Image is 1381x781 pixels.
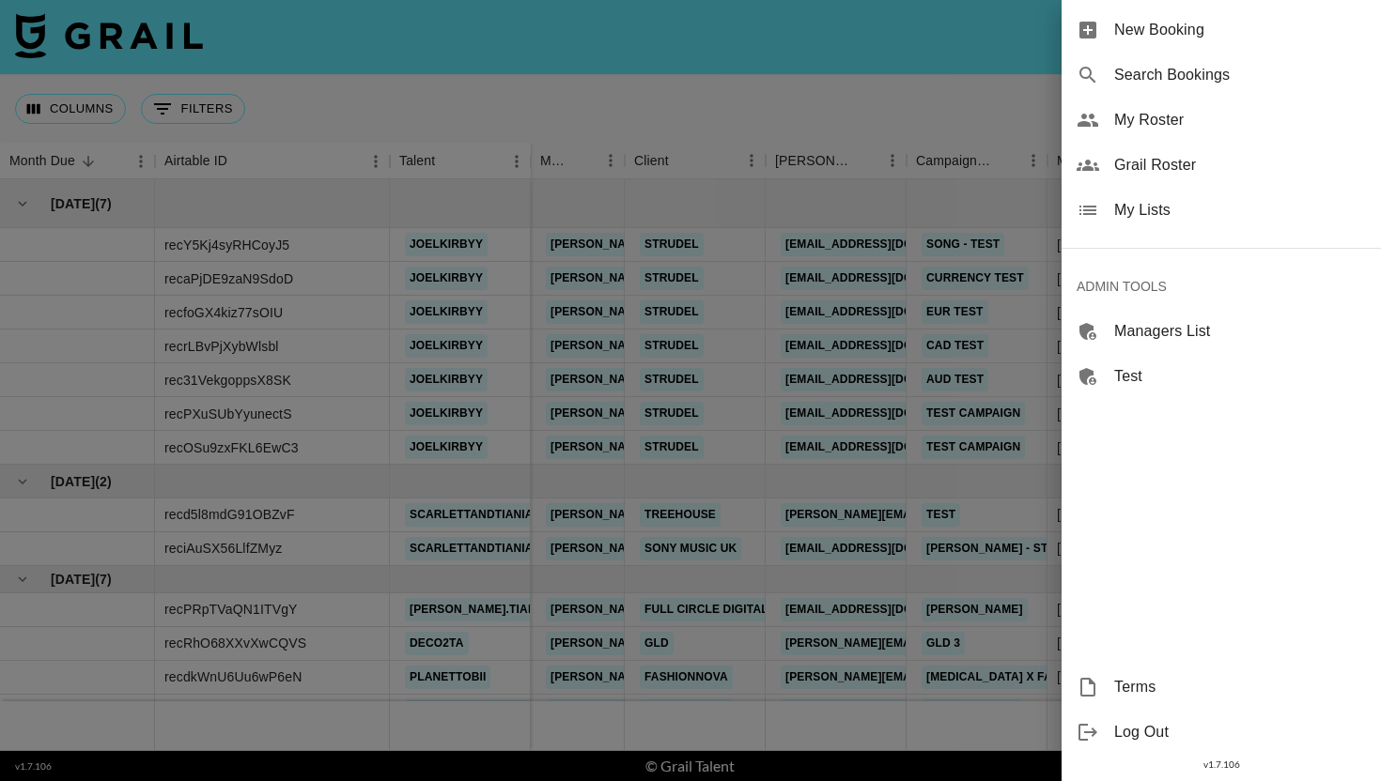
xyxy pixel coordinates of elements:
[1114,365,1366,388] span: Test
[1062,143,1381,188] div: Grail Roster
[1062,98,1381,143] div: My Roster
[1062,264,1381,309] div: ADMIN TOOLS
[1062,354,1381,399] div: Test
[1114,109,1366,131] span: My Roster
[1114,19,1366,41] span: New Booking
[1062,309,1381,354] div: Managers List
[1062,710,1381,755] div: Log Out
[1114,64,1366,86] span: Search Bookings
[1062,53,1381,98] div: Search Bookings
[1114,721,1366,743] span: Log Out
[1114,154,1366,176] span: Grail Roster
[1062,755,1381,774] div: v 1.7.106
[1114,676,1366,698] span: Terms
[1062,188,1381,233] div: My Lists
[1062,665,1381,710] div: Terms
[1114,320,1366,343] span: Managers List
[1062,8,1381,53] div: New Booking
[1114,199,1366,222] span: My Lists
